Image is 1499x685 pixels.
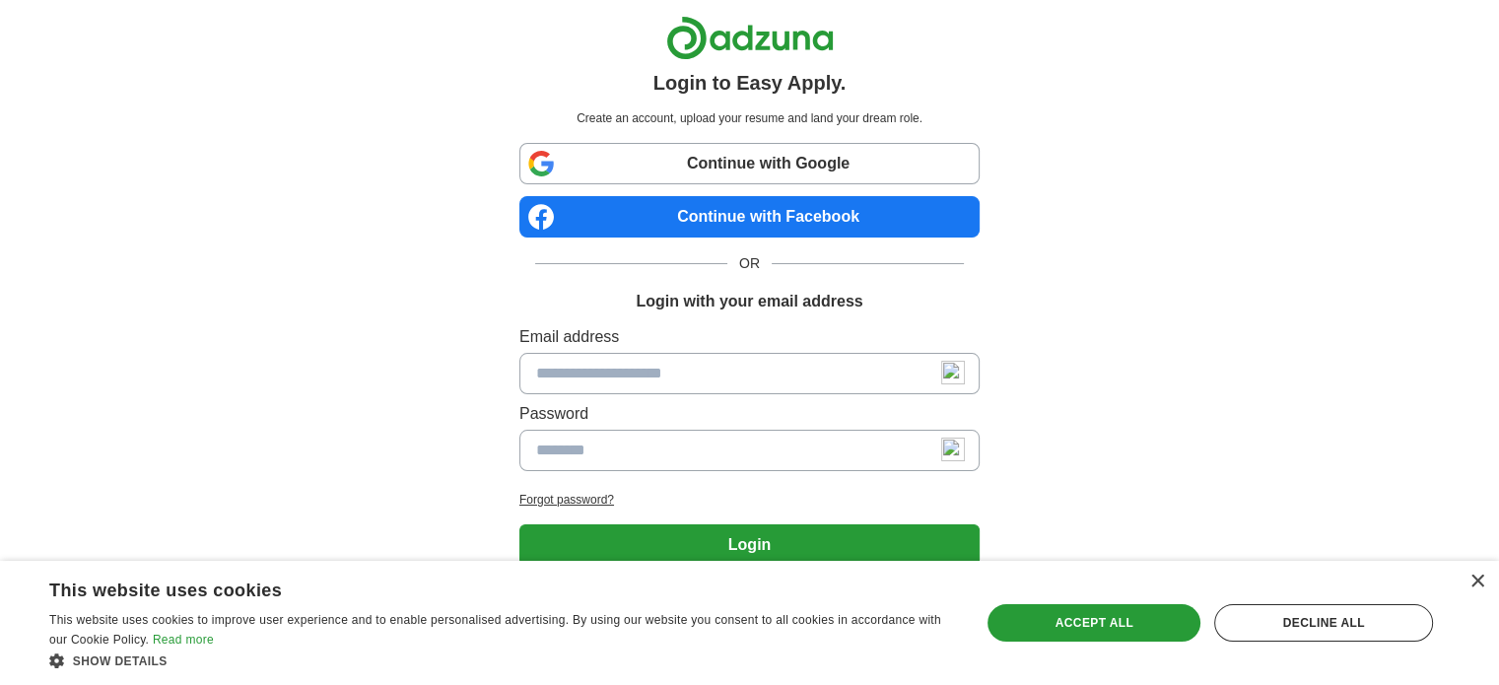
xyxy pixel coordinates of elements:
img: npw-badge-icon-locked.svg [941,438,965,461]
h1: Login to Easy Apply. [653,68,847,98]
img: npw-badge-icon-locked.svg [941,361,965,384]
h1: Login with your email address [636,290,862,313]
div: Accept all [988,604,1200,642]
img: Adzuna logo [666,16,834,60]
a: Forgot password? [519,491,980,509]
div: Decline all [1214,604,1433,642]
a: Continue with Google [519,143,980,184]
button: Login [519,524,980,566]
a: Continue with Facebook [519,196,980,238]
a: Read more, opens a new window [153,633,214,647]
span: OR [727,253,772,274]
span: Show details [73,654,168,668]
p: Create an account, upload your resume and land your dream role. [523,109,976,127]
div: Show details [49,651,953,670]
label: Password [519,402,980,426]
span: This website uses cookies to improve user experience and to enable personalised advertising. By u... [49,613,941,647]
div: This website uses cookies [49,573,904,602]
label: Email address [519,325,980,349]
div: Close [1469,575,1484,589]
